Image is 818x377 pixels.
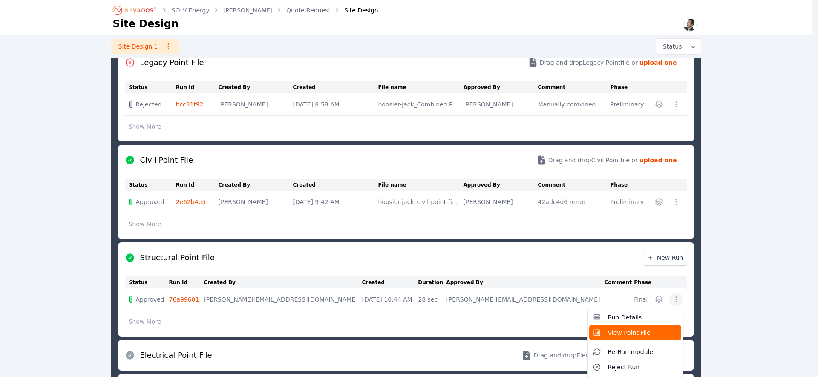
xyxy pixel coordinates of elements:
[589,344,681,360] button: Re-Run module
[608,363,640,371] span: Reject Run
[608,328,651,337] span: View Point File
[589,360,681,375] button: Reject Run
[608,348,654,356] span: Re-Run module
[589,310,681,325] button: Run Details
[608,313,642,322] span: Run Details
[589,325,681,340] button: View Point File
